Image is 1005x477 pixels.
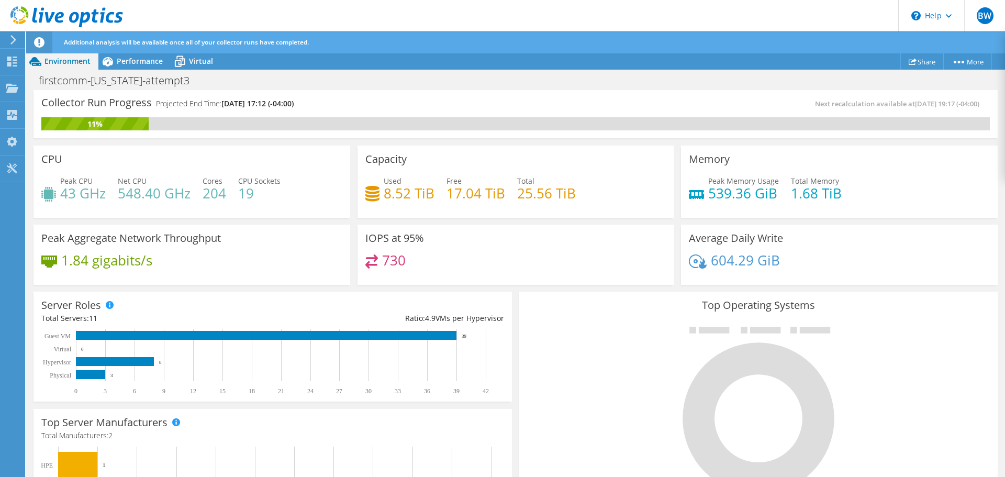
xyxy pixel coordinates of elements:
h3: Server Roles [41,299,101,311]
h3: Top Operating Systems [527,299,990,311]
span: Used [384,176,401,186]
h4: 204 [203,187,226,199]
span: 2 [108,430,113,440]
h4: 539.36 GiB [708,187,779,199]
text: 33 [395,387,401,395]
text: 0 [74,387,77,395]
h3: Top Server Manufacturers [41,417,167,428]
div: 11% [41,118,149,130]
h4: 19 [238,187,281,199]
h3: Capacity [365,153,407,165]
span: [DATE] 19:17 (-04:00) [915,99,979,108]
text: 3 [104,387,107,395]
text: 15 [219,387,226,395]
span: CPU Sockets [238,176,281,186]
text: 0 [81,347,84,352]
text: 12 [190,387,196,395]
span: Virtual [189,56,213,66]
text: 36 [424,387,430,395]
h3: Memory [689,153,730,165]
h4: 1.68 TiB [791,187,842,199]
h4: 730 [382,254,406,266]
a: More [943,53,992,70]
h4: 548.40 GHz [118,187,191,199]
span: BW [977,7,993,24]
div: Total Servers: [41,313,273,324]
text: 6 [133,387,136,395]
span: 11 [89,313,97,323]
text: Hypervisor [43,359,71,366]
h4: Projected End Time: [156,98,294,109]
text: 24 [307,387,314,395]
text: HPE [41,462,53,469]
span: Total [517,176,534,186]
h4: 25.56 TiB [517,187,576,199]
text: 21 [278,387,284,395]
span: Net CPU [118,176,147,186]
span: Performance [117,56,163,66]
span: Peak Memory Usage [708,176,779,186]
svg: \n [911,11,921,20]
text: 30 [365,387,372,395]
text: 18 [249,387,255,395]
h4: Total Manufacturers: [41,430,504,441]
text: 39 [462,334,467,339]
h4: 17.04 TiB [446,187,505,199]
text: 9 [162,387,165,395]
a: Share [900,53,944,70]
text: 8 [159,360,162,365]
span: Environment [44,56,91,66]
h4: 1.84 gigabits/s [61,254,152,266]
text: Virtual [54,346,72,353]
h4: 8.52 TiB [384,187,434,199]
h3: Peak Aggregate Network Throughput [41,232,221,244]
h3: IOPS at 95% [365,232,424,244]
h4: 43 GHz [60,187,106,199]
text: 39 [453,387,460,395]
text: 27 [336,387,342,395]
text: Guest VM [44,332,71,340]
h3: CPU [41,153,62,165]
div: Ratio: VMs per Hypervisor [273,313,504,324]
span: Cores [203,176,222,186]
h3: Average Daily Write [689,232,783,244]
text: 3 [110,373,113,378]
span: Total Memory [791,176,839,186]
text: Physical [50,372,71,379]
text: 42 [483,387,489,395]
h4: 604.29 GiB [711,254,780,266]
span: Additional analysis will be available once all of your collector runs have completed. [64,38,309,47]
span: Peak CPU [60,176,93,186]
h1: firstcomm-[US_STATE]-attempt3 [34,75,206,86]
span: Next recalculation available at [815,99,985,108]
span: Free [446,176,462,186]
span: [DATE] 17:12 (-04:00) [221,98,294,108]
text: 1 [103,462,106,468]
span: 4.9 [425,313,435,323]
